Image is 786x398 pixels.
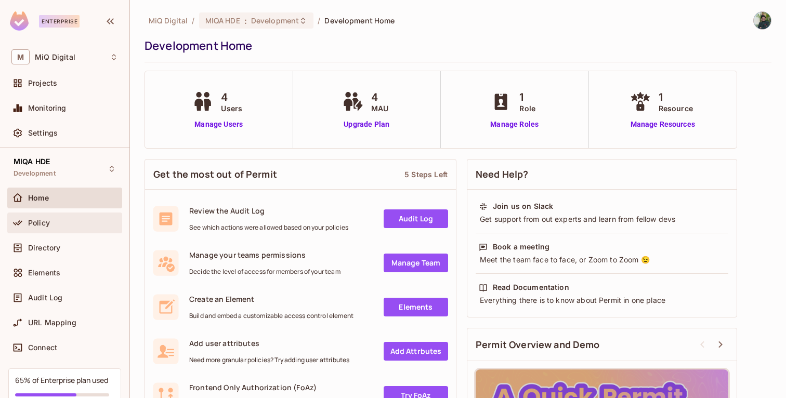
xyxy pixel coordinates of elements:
[221,89,242,105] span: 4
[153,168,277,181] span: Get the most out of Permit
[28,194,49,202] span: Home
[659,103,693,114] span: Resource
[493,201,553,211] div: Join us on Slack
[324,16,395,25] span: Development Home
[479,214,725,224] div: Get support from out experts and learn from fellow devs
[221,103,242,114] span: Users
[371,89,388,105] span: 4
[189,294,353,304] span: Create an Element
[340,119,394,130] a: Upgrade Plan
[28,294,62,302] span: Audit Log
[189,312,353,320] span: Build and embed a customizable access control element
[190,119,247,130] a: Manage Users
[189,268,340,276] span: Decide the level of access for members of your team
[28,269,60,277] span: Elements
[189,338,349,348] span: Add user attributes
[659,89,693,105] span: 1
[15,375,108,385] div: 65% of Enterprise plan used
[145,38,766,54] div: Development Home
[192,16,194,25] li: /
[519,103,535,114] span: Role
[244,17,247,25] span: :
[189,250,340,260] span: Manage your teams permissions
[189,382,317,392] span: Frontend Only Authorization (FoAz)
[318,16,320,25] li: /
[14,157,50,166] span: MIQA HDE
[149,16,188,25] span: the active workspace
[384,254,448,272] a: Manage Team
[11,49,30,64] span: M
[189,223,348,232] span: See which actions were allowed based on your policies
[189,206,348,216] span: Review the Audit Log
[479,255,725,265] div: Meet the team face to face, or Zoom to Zoom 😉
[28,319,76,327] span: URL Mapping
[28,343,57,352] span: Connect
[28,129,58,137] span: Settings
[251,16,299,25] span: Development
[493,242,549,252] div: Book a meeting
[28,79,57,87] span: Projects
[384,342,448,361] a: Add Attrbutes
[35,53,75,61] span: Workspace: MiQ Digital
[627,119,698,130] a: Manage Resources
[476,168,529,181] span: Need Help?
[28,219,50,227] span: Policy
[371,103,388,114] span: MAU
[479,295,725,306] div: Everything there is to know about Permit in one place
[10,11,29,31] img: SReyMgAAAABJRU5ErkJggg==
[205,16,240,25] span: MIQA HDE
[519,89,535,105] span: 1
[476,338,600,351] span: Permit Overview and Demo
[28,104,67,112] span: Monitoring
[39,15,80,28] div: Enterprise
[754,12,771,29] img: Rishabh Agrawal
[384,298,448,316] a: Elements
[28,244,60,252] span: Directory
[384,209,448,228] a: Audit Log
[404,169,448,179] div: 5 Steps Left
[493,282,569,293] div: Read Documentation
[488,119,541,130] a: Manage Roles
[14,169,56,178] span: Development
[189,356,349,364] span: Need more granular policies? Try adding user attributes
